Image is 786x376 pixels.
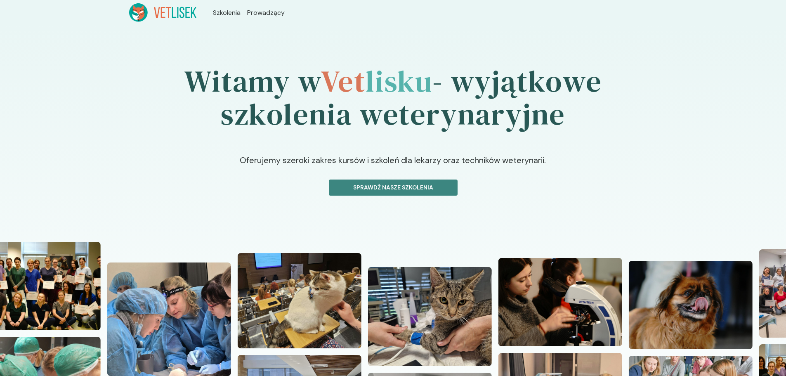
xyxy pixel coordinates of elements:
[131,154,655,180] p: Oferujemy szeroki zakres kursów i szkoleń dla lekarzy oraz techników weterynarii.
[247,8,285,18] a: Prowadzący
[107,262,231,376] img: Z2WOzZbqstJ98vaN_20241110_112957.jpg
[329,180,458,196] button: Sprawdź nasze szkolenia
[336,183,451,192] p: Sprawdź nasze szkolenia
[368,267,492,366] img: Z2WOuJbqstJ98vaF_20221127_125425.jpg
[629,261,753,349] img: Z2WOn5bqstJ98vZ7_DSC06617.JPG
[366,61,432,102] span: lisku
[129,42,657,154] h1: Witamy w - wyjątkowe szkolenia weterynaryjne
[213,8,241,18] a: Szkolenia
[321,61,366,102] span: Vet
[238,253,361,348] img: Z2WOx5bqstJ98vaI_20240512_101618.jpg
[498,258,622,346] img: Z2WOrpbqstJ98vaB_DSC04907.JPG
